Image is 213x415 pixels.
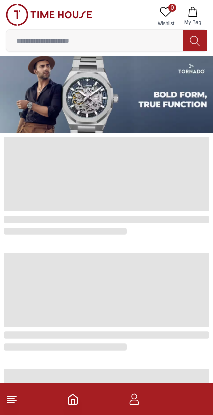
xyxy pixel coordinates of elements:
[6,4,92,26] img: ...
[180,19,205,26] span: My Bag
[67,393,79,405] a: Home
[154,4,178,29] a: 0Wishlist
[178,4,207,29] button: My Bag
[154,20,178,27] span: Wishlist
[168,4,176,12] span: 0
